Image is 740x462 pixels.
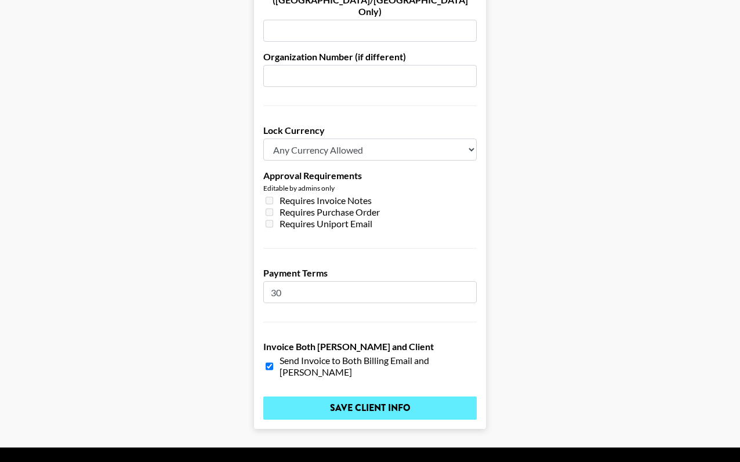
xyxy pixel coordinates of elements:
label: Approval Requirements [263,170,477,181]
label: Invoice Both [PERSON_NAME] and Client [263,341,477,352]
span: Send Invoice to Both Billing Email and [PERSON_NAME] [280,355,477,378]
span: Requires Purchase Order [280,206,380,218]
span: Requires Uniport Email [280,218,372,230]
label: Organization Number (if different) [263,51,477,63]
label: Lock Currency [263,125,477,136]
input: Save Client Info [263,396,477,420]
label: Payment Terms [263,267,477,279]
span: Requires Invoice Notes [280,195,372,206]
div: Editable by admins only [263,184,477,192]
